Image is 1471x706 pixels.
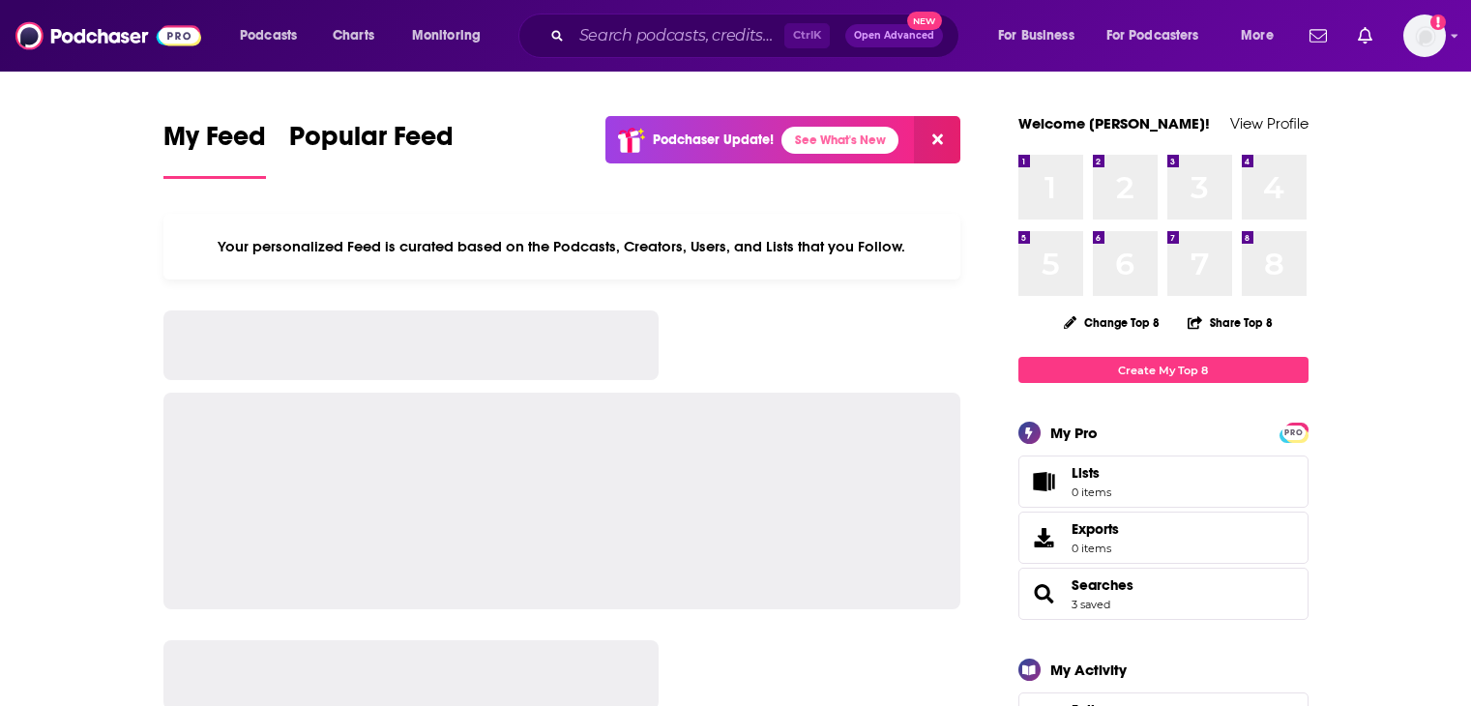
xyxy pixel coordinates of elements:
[1018,114,1210,132] a: Welcome [PERSON_NAME]!
[907,12,942,30] span: New
[398,20,506,51] button: open menu
[320,20,386,51] a: Charts
[1072,485,1111,499] span: 0 items
[1018,512,1309,564] a: Exports
[1302,19,1335,52] a: Show notifications dropdown
[163,120,266,164] span: My Feed
[1025,468,1064,495] span: Lists
[1052,310,1172,335] button: Change Top 8
[1072,464,1111,482] span: Lists
[653,132,774,148] p: Podchaser Update!
[15,17,201,54] img: Podchaser - Follow, Share and Rate Podcasts
[1403,15,1446,57] button: Show profile menu
[781,127,898,154] a: See What's New
[854,31,934,41] span: Open Advanced
[1430,15,1446,30] svg: Add a profile image
[1187,304,1274,341] button: Share Top 8
[1025,524,1064,551] span: Exports
[1072,520,1119,538] span: Exports
[1282,426,1306,440] span: PRO
[1018,456,1309,508] a: Lists
[1018,568,1309,620] span: Searches
[1072,576,1133,594] a: Searches
[1230,114,1309,132] a: View Profile
[537,14,978,58] div: Search podcasts, credits, & more...
[998,22,1074,49] span: For Business
[985,20,1099,51] button: open menu
[1050,424,1098,442] div: My Pro
[1072,598,1110,611] a: 3 saved
[1025,580,1064,607] a: Searches
[163,214,961,279] div: Your personalized Feed is curated based on the Podcasts, Creators, Users, and Lists that you Follow.
[1072,542,1119,555] span: 0 items
[1403,15,1446,57] span: Logged in as evankrask
[1282,425,1306,439] a: PRO
[226,20,322,51] button: open menu
[1018,357,1309,383] a: Create My Top 8
[1094,20,1227,51] button: open menu
[163,120,266,179] a: My Feed
[1050,661,1127,679] div: My Activity
[240,22,297,49] span: Podcasts
[412,22,481,49] span: Monitoring
[1403,15,1446,57] img: User Profile
[572,20,784,51] input: Search podcasts, credits, & more...
[784,23,830,48] span: Ctrl K
[333,22,374,49] span: Charts
[289,120,454,164] span: Popular Feed
[1350,19,1380,52] a: Show notifications dropdown
[289,120,454,179] a: Popular Feed
[1106,22,1199,49] span: For Podcasters
[1241,22,1274,49] span: More
[1227,20,1298,51] button: open menu
[1072,464,1100,482] span: Lists
[845,24,943,47] button: Open AdvancedNew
